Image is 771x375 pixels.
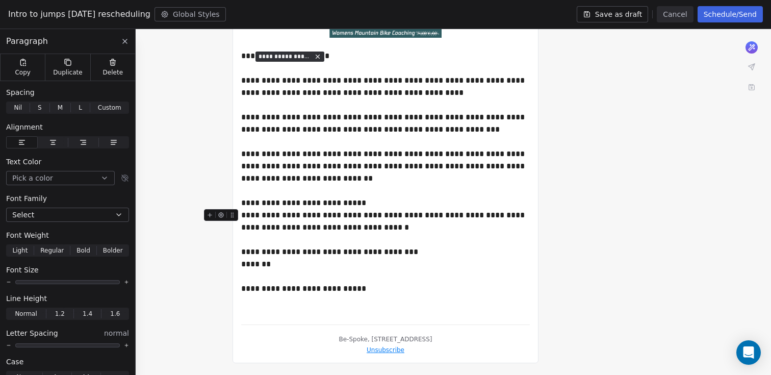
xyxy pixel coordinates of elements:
[53,68,82,77] span: Duplicate
[6,35,48,47] span: Paragraph
[6,328,58,338] span: Letter Spacing
[6,87,35,97] span: Spacing
[110,309,120,318] span: 1.6
[40,246,64,255] span: Regular
[6,157,41,167] span: Text Color
[104,328,129,338] span: normal
[698,6,763,22] button: Schedule/Send
[6,357,23,367] span: Case
[8,8,150,20] span: Intro to jumps [DATE] rescheduling
[76,246,90,255] span: Bold
[14,103,22,112] span: Nil
[736,340,761,365] div: Open Intercom Messenger
[6,293,47,304] span: Line Height
[15,68,31,77] span: Copy
[6,230,49,240] span: Font Weight
[657,6,693,22] button: Cancel
[38,103,42,112] span: S
[577,6,649,22] button: Save as draft
[15,309,37,318] span: Normal
[103,68,123,77] span: Delete
[12,210,34,220] span: Select
[98,103,121,112] span: Custom
[6,122,43,132] span: Alignment
[6,265,39,275] span: Font Size
[55,309,65,318] span: 1.2
[6,171,115,185] button: Pick a color
[12,246,28,255] span: Light
[58,103,63,112] span: M
[79,103,82,112] span: L
[6,193,47,204] span: Font Family
[103,246,123,255] span: Bolder
[155,7,226,21] button: Global Styles
[83,309,92,318] span: 1.4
